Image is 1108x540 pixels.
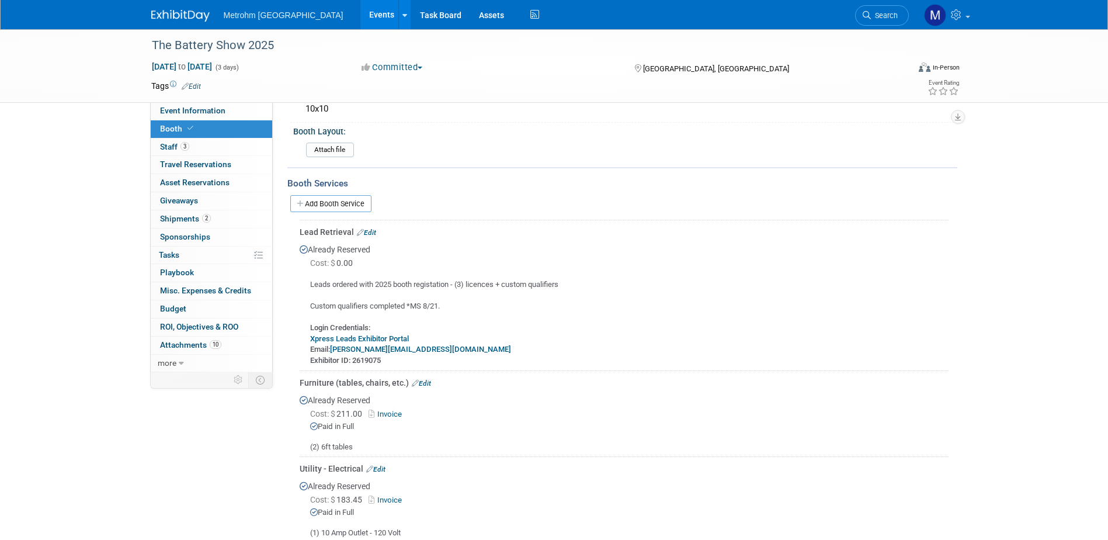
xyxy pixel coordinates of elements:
a: Shipments2 [151,210,272,228]
div: Paid in Full [310,421,949,432]
span: 10 [210,340,221,349]
span: Cost: $ [310,409,336,418]
a: Add Booth Service [290,195,371,212]
div: Paid in Full [310,507,949,518]
span: Budget [160,304,186,313]
b: Login Credentials: [310,323,370,332]
div: Event Format [840,61,960,78]
span: 0.00 [310,258,357,268]
a: Edit [357,229,376,237]
img: Format-Inperson.png [919,63,930,72]
span: Playbook [160,268,194,277]
span: 211.00 [310,409,367,418]
span: Booth [160,124,196,133]
div: Utility - Electrical [300,463,949,475]
a: Edit [412,379,431,387]
span: Travel Reservations [160,160,231,169]
a: Invoice [369,496,407,504]
a: Edit [366,465,385,473]
span: Staff [160,142,189,151]
span: more [158,358,176,368]
img: ExhibitDay [151,10,210,22]
span: 2 [202,214,211,223]
div: Already Reserved [300,475,949,539]
a: Sponsorships [151,229,272,246]
a: Attachments10 [151,337,272,354]
a: Edit [182,82,201,91]
span: Tasks [159,250,179,259]
a: ROI, Objectives & ROO [151,319,272,336]
a: Event Information [151,102,272,120]
span: (3 days) [214,64,239,71]
td: Toggle Event Tabs [248,372,272,387]
div: Event Rating [928,80,959,86]
span: 3 [180,142,189,151]
div: Leads ordered with 2025 booth registation - (3) licences + custom qualifiers Custom qualifiers co... [300,270,949,366]
span: ROI, Objectives & ROO [160,322,238,331]
div: Already Reserved [300,389,949,453]
td: Tags [151,80,201,92]
a: Misc. Expenses & Credits [151,282,272,300]
a: Tasks [151,247,272,264]
div: (1) 10 Amp Outlet - 120 Volt [300,518,949,539]
a: Xpress Leads Exhibitor Portal [310,334,409,343]
a: more [151,355,272,372]
a: Playbook [151,264,272,282]
div: In-Person [932,63,960,72]
div: The Battery Show 2025 [148,35,891,56]
b: Email: Exhibitor ID: 2619075 [310,334,511,365]
span: Attachments [160,340,221,349]
img: Michelle Simoes [924,4,946,26]
div: 10x10 [301,100,949,118]
span: Misc. Expenses & Credits [160,286,251,295]
a: Giveaways [151,192,272,210]
div: Booth Services [287,177,957,190]
a: Asset Reservations [151,174,272,192]
div: Booth Layout: [293,123,952,137]
td: Personalize Event Tab Strip [228,372,249,387]
span: Metrohm [GEOGRAPHIC_DATA] [224,11,343,20]
span: Search [871,11,898,20]
a: Booth [151,120,272,138]
a: Budget [151,300,272,318]
a: Travel Reservations [151,156,272,174]
span: Cost: $ [310,495,336,504]
span: to [176,62,187,71]
div: (2) 6ft tables [300,432,949,453]
span: [GEOGRAPHIC_DATA], [GEOGRAPHIC_DATA] [643,64,789,73]
a: Staff3 [151,139,272,156]
div: Furniture (tables, chairs, etc.) [300,377,949,389]
span: [DATE] [DATE] [151,61,213,72]
span: 183.45 [310,495,367,504]
a: Invoice [369,410,407,418]
i: Booth reservation complete [187,125,193,131]
span: Shipments [160,214,211,223]
div: Already Reserved [300,238,949,366]
div: Lead Retrieval [300,226,949,238]
button: Committed [357,61,427,74]
span: Giveaways [160,196,198,205]
span: Sponsorships [160,232,210,241]
span: Asset Reservations [160,178,230,187]
a: Search [855,5,909,26]
span: Cost: $ [310,258,336,268]
a: [PERSON_NAME][EMAIL_ADDRESS][DOMAIN_NAME] [330,345,511,354]
span: Event Information [160,106,225,115]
